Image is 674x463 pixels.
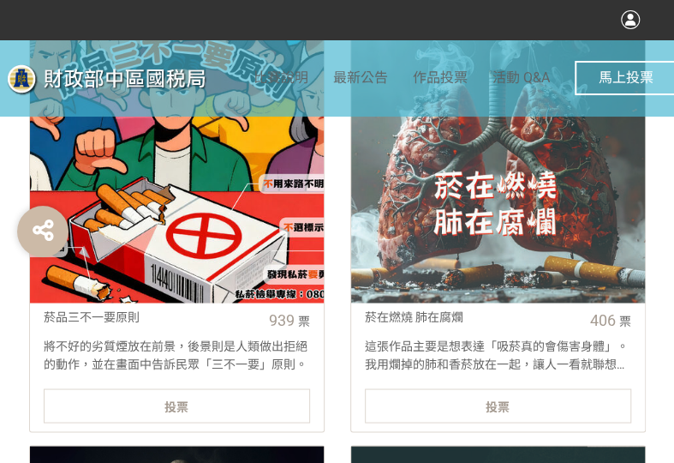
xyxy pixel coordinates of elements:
[333,39,388,117] a: 最新公告
[351,337,645,371] div: 這張作品主要是想表達「吸菸真的會傷害身體」。我用爛掉的肺和香菸放在一起，讓人一看就聯想到抽菸會讓肺壞掉。比起單純用文字說明，用圖像直接呈現更有衝擊感，也能讓人更快理解菸害的嚴重性。希望看到這張圖...
[298,315,310,328] span: 票
[253,69,308,86] span: 比賽說明
[29,8,325,432] a: 菸品三不一要原則939票將不好的劣質煙放在前景，後景則是人類做出拒絕的動作，並在畫面中告訴民眾「三不一要」原則。投票
[599,69,653,86] span: 馬上投票
[30,337,324,371] div: 將不好的劣質煙放在前景，後景則是人類做出拒絕的動作，並在畫面中告訴民眾「三不一要」原則。
[619,315,631,328] span: 票
[44,309,257,327] div: 菸品三不一要原則
[350,8,646,432] a: 菸在燃燒 肺在腐爛406票這張作品主要是想表達「吸菸真的會傷害身體」。我用爛掉的肺和香菸放在一起，讓人一看就聯想到抽菸會讓肺壞掉。比起單純用文字說明，用圖像直接呈現更有衝擊感，也能讓人更快理解菸...
[492,69,550,86] span: 活動 Q&A
[492,39,550,117] a: 活動 Q&A
[413,39,468,117] a: 作品投票
[486,400,510,413] span: 投票
[413,69,468,86] span: 作品投票
[253,39,308,117] a: 比賽說明
[590,311,616,329] span: 406
[164,400,188,413] span: 投票
[365,309,578,327] div: 菸在燃燒 肺在腐爛
[333,69,388,86] span: 最新公告
[269,311,295,329] span: 939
